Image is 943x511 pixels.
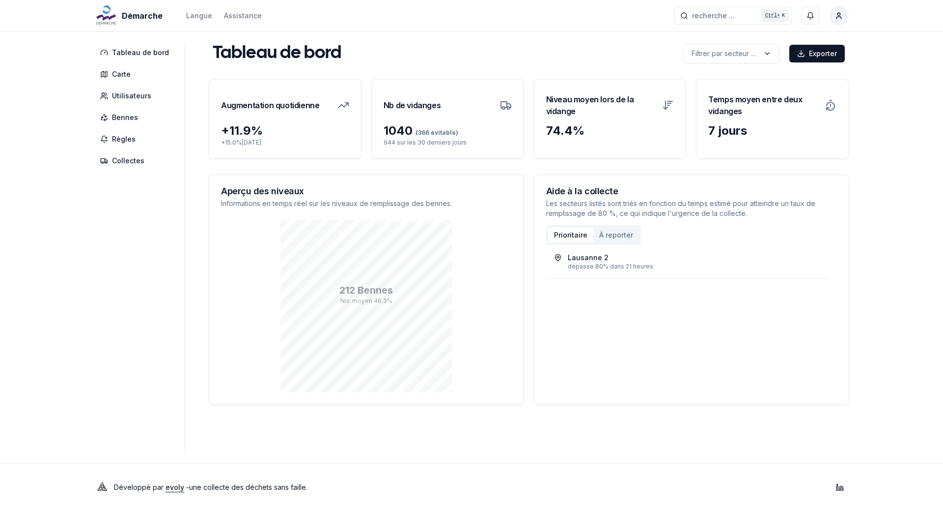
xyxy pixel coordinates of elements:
[789,45,845,62] button: Exporter
[94,87,179,105] a: Utilisateurs
[413,129,458,136] span: (366 évitable)
[94,4,118,28] img: Démarche Logo
[122,10,163,22] span: Démarche
[94,130,179,148] a: Règles
[112,48,169,58] span: Tableau de bord
[692,11,735,21] span: recherche ...
[546,123,674,139] div: 74.4 %
[94,109,179,126] a: Bennes
[186,11,212,21] div: Langue
[708,123,836,139] div: 7 jours
[112,134,136,144] span: Règles
[384,123,512,139] div: 1040
[548,227,593,243] button: Prioritaire
[683,44,779,63] button: label
[166,483,184,491] a: evoly
[112,156,144,166] span: Collectes
[114,481,307,494] p: Développé par - une collecte des déchets sans faille .
[221,139,349,147] p: + 15.0 % [DATE]
[568,263,819,271] div: dépasse 80% dans 21 heures
[384,91,441,119] h3: Nb de vidanges
[546,199,837,218] p: Les secteurs listés sont triés en fonction du temps estimé pour atteindre un taux de remplissage ...
[221,91,319,119] h3: Augmentation quotidienne
[112,113,138,122] span: Bennes
[94,480,110,495] img: Evoly Logo
[112,91,151,101] span: Utilisateurs
[708,91,819,119] h3: Temps moyen entre deux vidanges
[94,10,166,22] a: Démarche
[112,69,131,79] span: Carte
[221,199,512,209] p: Informations en temps réel sur les niveaux de remplissage des bennes.
[94,44,179,61] a: Tableau de bord
[224,10,262,22] a: Assistance
[384,139,512,147] p: 944 sur les 30 derniers jours
[674,7,792,25] button: recherche ...Ctrl+K
[94,65,179,83] a: Carte
[221,187,512,196] h3: Aperçu des niveaux
[692,49,755,59] p: Filtrer par secteur ...
[546,91,657,119] h3: Niveau moyen lors de la vidange
[546,187,837,196] h3: Aide à la collecte
[554,253,819,271] a: Lausanne 2dépasse 80% dans 21 heures
[221,123,349,139] div: + 11.9 %
[213,44,341,63] h1: Tableau de bord
[568,253,609,263] div: Lausanne 2
[186,10,212,22] button: Langue
[593,227,639,243] button: À reporter
[94,152,179,170] a: Collectes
